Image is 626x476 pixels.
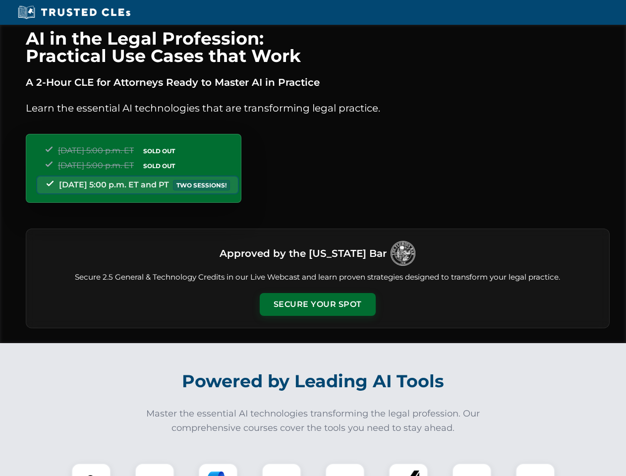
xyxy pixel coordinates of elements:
img: Logo [391,241,415,266]
span: [DATE] 5:00 p.m. ET [58,146,134,155]
h3: Approved by the [US_STATE] Bar [220,244,387,262]
p: A 2-Hour CLE for Attorneys Ready to Master AI in Practice [26,74,610,90]
span: [DATE] 5:00 p.m. ET [58,161,134,170]
span: SOLD OUT [140,161,178,171]
p: Learn the essential AI technologies that are transforming legal practice. [26,100,610,116]
button: Secure Your Spot [260,293,376,316]
h2: Powered by Leading AI Tools [39,364,588,399]
p: Master the essential AI technologies transforming the legal profession. Our comprehensive courses... [140,407,487,435]
span: SOLD OUT [140,146,178,156]
h1: AI in the Legal Profession: Practical Use Cases that Work [26,30,610,64]
img: Trusted CLEs [15,5,133,20]
p: Secure 2.5 General & Technology Credits in our Live Webcast and learn proven strategies designed ... [38,272,597,283]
